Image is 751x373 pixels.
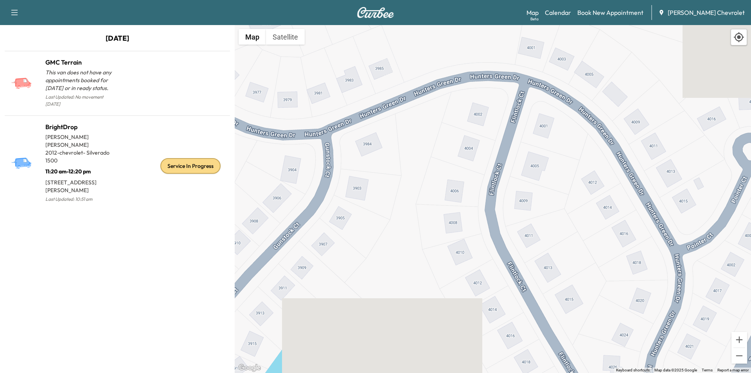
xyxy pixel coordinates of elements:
p: [STREET_ADDRESS][PERSON_NAME] [45,175,117,194]
img: Google [237,363,262,373]
a: Calendar [545,8,571,17]
button: Show satellite imagery [266,29,305,45]
p: Last Updated: 10:51 am [45,194,117,204]
a: Report a map error [717,368,749,372]
h1: GMC Terrain [45,58,117,67]
a: Terms (opens in new tab) [702,368,713,372]
div: Recenter map [731,29,747,45]
p: 11:20 am - 12:20 pm [45,164,117,175]
a: Open this area in Google Maps (opens a new window) [237,363,262,373]
button: Keyboard shortcuts [616,368,650,373]
button: Show street map [239,29,266,45]
div: Service In Progress [160,158,221,174]
button: Zoom in [731,332,747,348]
p: 2012 - chevrolet - Silverado 1500 [45,149,117,164]
button: Zoom out [731,348,747,364]
h1: BrightDrop [45,122,117,132]
p: This van does not have any appointments booked for [DATE] or in ready status. [45,68,117,92]
a: MapBeta [526,8,539,17]
div: Beta [530,16,539,22]
a: Book New Appointment [577,8,643,17]
p: Last Updated: No movement [DATE] [45,92,117,109]
span: [PERSON_NAME] Chevrolet [668,8,745,17]
img: Curbee Logo [357,7,394,18]
p: [PERSON_NAME] [PERSON_NAME] [45,133,117,149]
span: Map data ©2025 Google [654,368,697,372]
